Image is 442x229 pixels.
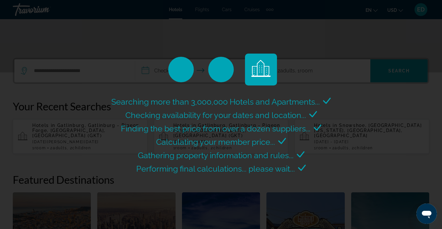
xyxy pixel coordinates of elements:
span: Performing final calculations... please wait... [136,164,295,174]
span: Checking availability for your dates and location... [125,110,306,120]
iframe: Кнопка запуска окна обмена сообщениями [416,203,437,224]
span: Gathering property information and rules... [138,151,294,160]
span: Searching more than 3,000,000 Hotels and Apartments... [111,97,320,107]
span: Calculating your member price... [156,137,275,147]
span: Finding the best price from over a dozen suppliers... [121,124,311,133]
